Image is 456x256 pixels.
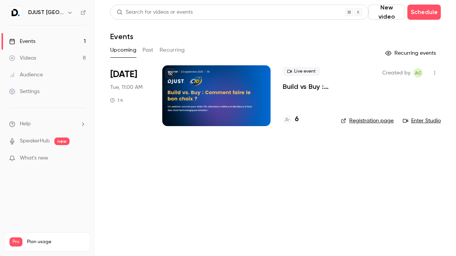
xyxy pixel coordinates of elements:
[283,82,329,91] a: Build vs Buy : comment faire le bon choix ?
[295,114,299,125] h4: 6
[142,44,154,56] button: Past
[382,47,441,59] button: Recurring events
[9,88,40,95] div: Settings
[369,5,404,20] button: New video
[27,239,85,245] span: Plan usage
[413,68,423,77] span: Aubéry Chauvin
[77,155,86,162] iframe: Noticeable Trigger
[110,65,150,126] div: Sep 23 Tue, 11:00 AM (Europe/Paris)
[110,97,123,103] div: 1 h
[341,117,394,125] a: Registration page
[403,117,441,125] a: Enter Studio
[382,68,410,77] span: Created by
[160,44,185,56] button: Recurring
[9,38,35,45] div: Events
[415,68,421,77] span: AC
[9,54,36,62] div: Videos
[110,84,142,91] span: Tue, 11:00 AM
[283,114,299,125] a: 6
[110,44,136,56] button: Upcoming
[407,5,441,20] button: Schedule
[20,154,48,162] span: What's new
[20,120,31,128] span: Help
[110,68,137,81] span: [DATE]
[28,9,64,16] h6: DJUST [GEOGRAPHIC_DATA]
[20,137,50,145] a: SpeakerHub
[9,71,43,79] div: Audience
[110,32,133,41] h1: Events
[117,8,193,16] div: Search for videos or events
[283,67,320,76] span: Live event
[9,120,86,128] li: help-dropdown-opener
[54,137,70,145] span: new
[9,6,22,19] img: DJUST France
[9,237,22,247] span: Pro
